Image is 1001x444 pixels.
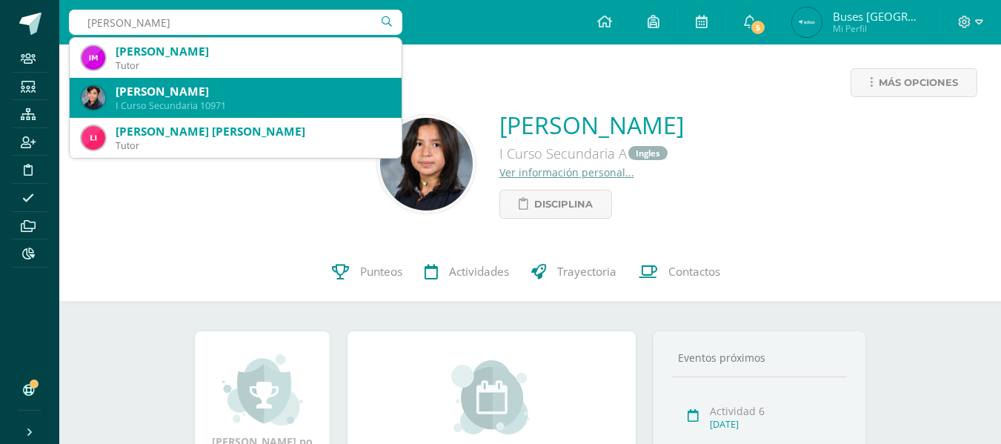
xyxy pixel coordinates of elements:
div: Eventos próximos [672,351,847,365]
img: event_small.png [451,360,532,434]
div: [DATE] [710,418,842,431]
span: Punteos [360,265,402,280]
a: Contactos [628,242,731,302]
a: Ver información personal... [499,165,634,179]
a: Actividades [413,242,520,302]
div: [PERSON_NAME] [PERSON_NAME] [116,124,390,139]
span: Actividades [449,265,509,280]
div: I Curso Secundaria 10971 [116,99,390,112]
img: 7e4109c4d5601555c970b0d57c6e35fb.png [82,126,105,150]
img: fc6c33b0aa045aa3213aba2fdb094e39.png [792,7,822,37]
div: Tutor [116,139,390,152]
a: Disciplina [499,190,612,219]
a: Trayectoria [520,242,628,302]
div: I Curso Secundaria A [499,141,684,165]
span: Mi Perfil [833,22,922,35]
div: Tutor [116,59,390,72]
a: Ingles [628,146,668,160]
span: Más opciones [879,69,958,96]
div: [PERSON_NAME] [116,84,390,99]
a: Punteos [321,242,413,302]
a: [PERSON_NAME] [499,109,684,141]
img: 0d7ff72bb374b1cb111f9c1d33ca973c.png [380,118,473,211]
img: 2a76399fa79667edc64d250c873c5fbe.png [82,86,105,110]
div: Actividad 6 [710,404,842,418]
span: Disciplina [534,190,593,218]
span: Contactos [668,265,720,280]
span: Buses [GEOGRAPHIC_DATA] [833,9,922,24]
span: 5 [750,19,766,36]
a: Más opciones [851,68,977,97]
img: b1c5e217f5883c6221447a0819df7c91.png [82,46,105,70]
img: achievement_small.png [222,353,303,427]
span: Trayectoria [557,265,616,280]
input: Busca un usuario... [69,10,402,35]
div: [PERSON_NAME] [116,44,390,59]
